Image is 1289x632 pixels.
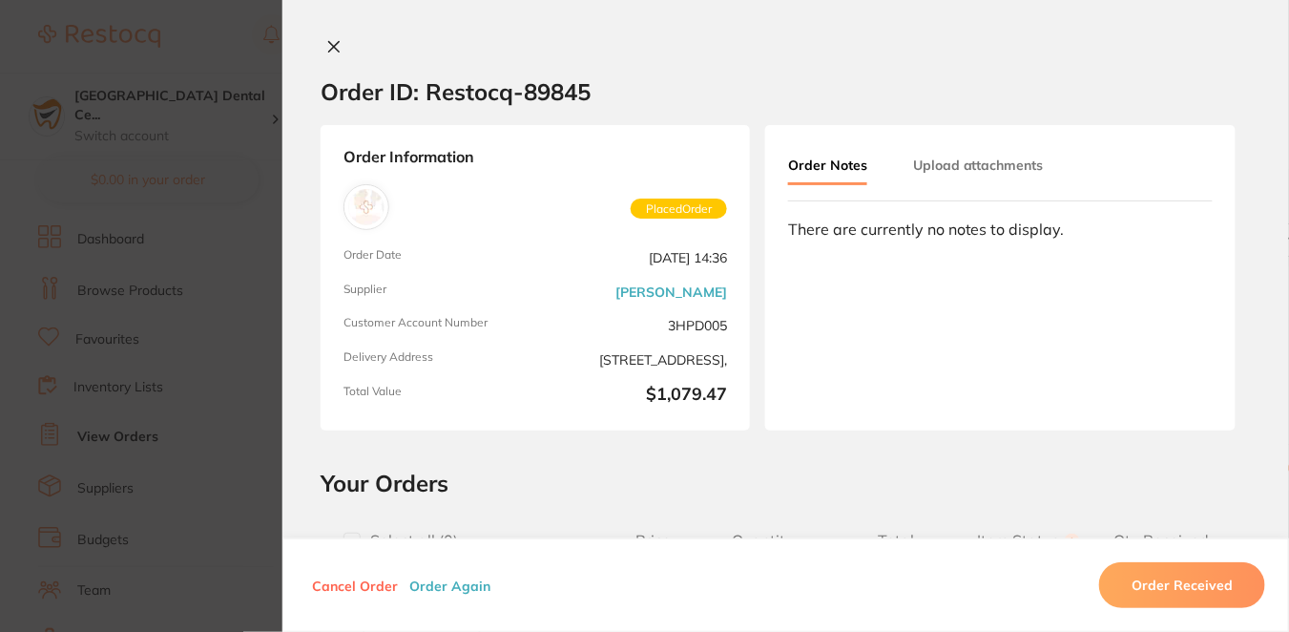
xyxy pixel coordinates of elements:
h2: Order ID: Restocq- 89845 [321,77,591,106]
span: Total [830,532,963,550]
a: [PERSON_NAME] [615,284,727,300]
span: Qty Received [1095,532,1228,550]
span: Item Status [963,532,1095,550]
div: There are currently no notes to display. [788,221,1213,238]
span: 3HPD005 [543,316,727,335]
span: Select all ( 0 ) [361,532,458,550]
h2: Your Orders [321,469,1251,497]
button: Order Notes [788,148,867,185]
button: Cancel Order [306,577,404,594]
span: Total Value [343,385,528,408]
span: Order Date [343,248,528,267]
span: Customer Account Number [343,316,528,335]
span: Placed Order [631,199,727,220]
span: Delivery Address [343,350,528,369]
span: Quantity [697,532,830,550]
img: Henry Schein Halas [348,189,385,225]
b: $1,079.47 [543,385,727,408]
span: [STREET_ADDRESS], [543,350,727,369]
button: Order Received [1099,562,1265,608]
button: Upload attachments [913,148,1044,182]
span: Price [609,532,697,550]
span: Supplier [343,283,528,302]
span: [DATE] 14:36 [543,248,727,267]
button: Order Again [404,577,496,594]
strong: Order Information [343,148,727,169]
